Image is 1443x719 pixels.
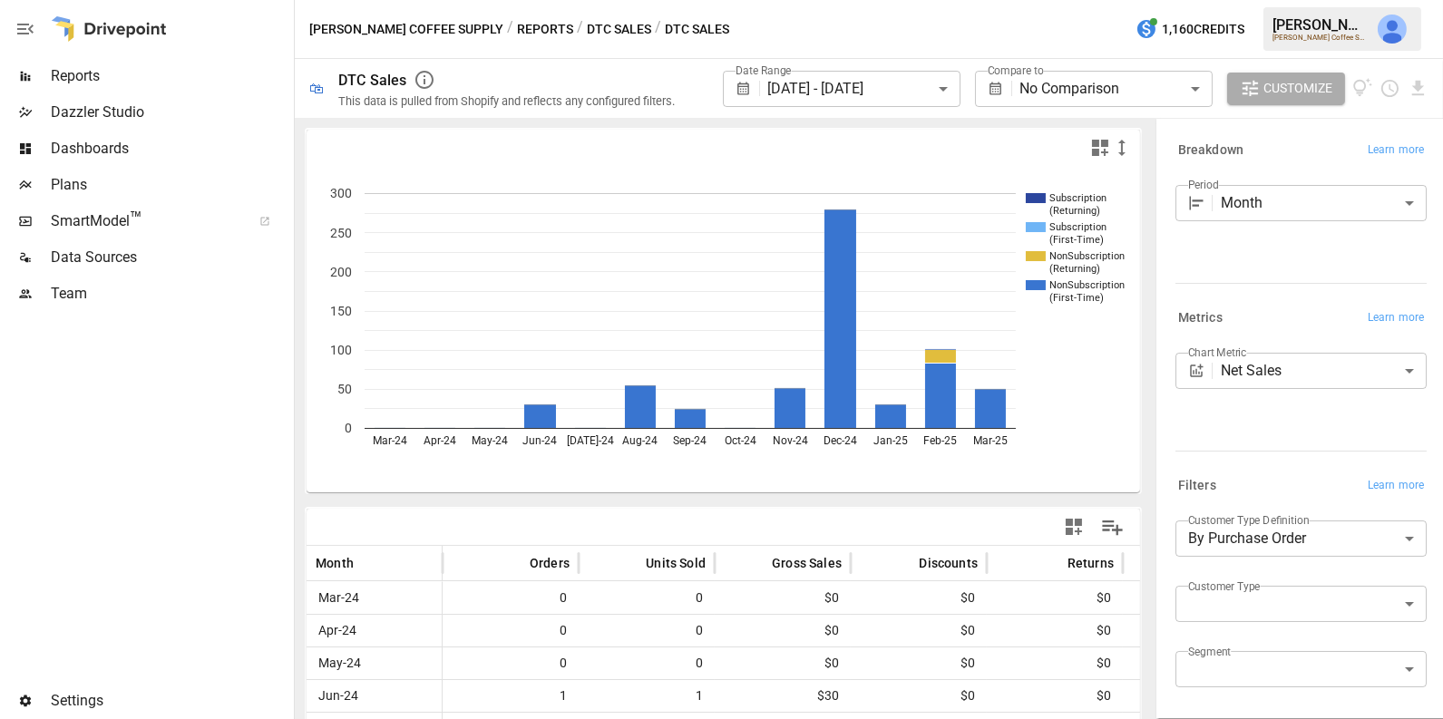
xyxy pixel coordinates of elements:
text: Apr-24 [424,434,456,447]
span: Discounts [919,554,978,572]
text: Sep-24 [674,434,707,447]
span: $0 [860,647,978,679]
text: NonSubscription [1049,279,1125,291]
text: Jan-25 [873,434,908,447]
span: Month [316,554,354,572]
button: Sort [502,550,528,576]
text: (First-Time) [1049,292,1104,304]
div: [PERSON_NAME] Coffee Supply [1272,34,1367,42]
text: 150 [330,304,352,318]
img: Julie Wilton [1378,15,1407,44]
span: $0 [1132,615,1250,646]
button: Julie Wilton [1367,4,1418,54]
span: Units Sold [646,554,706,572]
span: $0 [724,582,842,614]
label: Customer Type [1188,578,1261,594]
div: No Comparison [1019,71,1212,107]
button: 1,160Credits [1128,13,1252,46]
text: 200 [330,265,352,279]
span: 0 [588,582,706,614]
span: 0 [452,615,570,646]
span: 1,160 Credits [1162,18,1244,41]
span: Gross Sales [772,554,842,572]
span: May-24 [316,647,364,679]
label: Chart Metric [1188,345,1247,360]
span: 0 [588,615,706,646]
span: Mar-24 [316,582,362,614]
span: $0 [860,680,978,712]
span: $30 [1132,680,1250,712]
span: Orders [530,554,570,572]
text: 300 [330,186,352,200]
span: Learn more [1368,309,1424,327]
span: 0 [588,647,706,679]
label: Customer Type Definition [1188,512,1310,528]
span: Learn more [1368,477,1424,495]
span: SmartModel [51,210,239,232]
text: Oct-24 [725,434,756,447]
span: $0 [724,615,842,646]
span: 0 [452,582,570,614]
text: (Returning) [1049,205,1100,217]
span: Settings [51,690,290,712]
span: Apr-24 [316,615,359,646]
div: Net Sales [1221,353,1427,389]
span: Dashboards [51,138,290,160]
div: Month [1221,185,1427,221]
span: Learn more [1368,141,1424,160]
button: [PERSON_NAME] Coffee Supply [309,18,503,41]
span: Data Sources [51,247,290,268]
span: $0 [996,615,1114,646]
span: $30 [724,680,842,712]
text: (First-Time) [1049,234,1104,246]
button: Schedule report [1380,78,1400,99]
button: Sort [892,550,917,576]
div: [DATE] - [DATE] [767,71,960,107]
div: [PERSON_NAME] [1272,16,1367,34]
button: Sort [1040,550,1066,576]
text: Jun-24 [523,434,558,447]
span: $0 [724,647,842,679]
label: Compare to [988,63,1044,78]
div: / [507,18,513,41]
div: / [655,18,661,41]
span: $0 [860,615,978,646]
span: Plans [51,174,290,196]
span: 1 [452,680,570,712]
text: Mar-24 [373,434,407,447]
h6: Metrics [1178,308,1223,328]
span: $0 [996,680,1114,712]
span: Jun-24 [316,680,361,712]
text: (Returning) [1049,263,1100,275]
div: 🛍 [309,80,324,97]
text: 100 [330,343,352,357]
span: $0 [1132,647,1250,679]
div: By Purchase Order [1175,520,1427,557]
h6: Filters [1178,476,1216,496]
button: Sort [745,550,770,576]
text: [DATE]-24 [567,434,614,447]
text: Mar-25 [973,434,1008,447]
svg: A chart. [307,166,1141,492]
div: / [577,18,583,41]
button: Reports [517,18,573,41]
span: Returns [1068,554,1114,572]
span: $0 [996,582,1114,614]
button: Sort [619,550,644,576]
span: $0 [1132,582,1250,614]
div: DTC Sales [338,72,406,89]
span: ™ [130,208,142,230]
button: Sort [356,550,381,576]
text: 50 [337,382,352,396]
button: View documentation [1352,73,1373,105]
text: 0 [345,421,352,435]
span: Team [51,283,290,305]
button: Customize [1227,73,1345,105]
text: Feb-25 [923,434,957,447]
label: Period [1188,177,1219,192]
text: May-24 [472,434,508,447]
span: 1 [588,680,706,712]
label: Segment [1188,644,1231,659]
span: Reports [51,65,290,87]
